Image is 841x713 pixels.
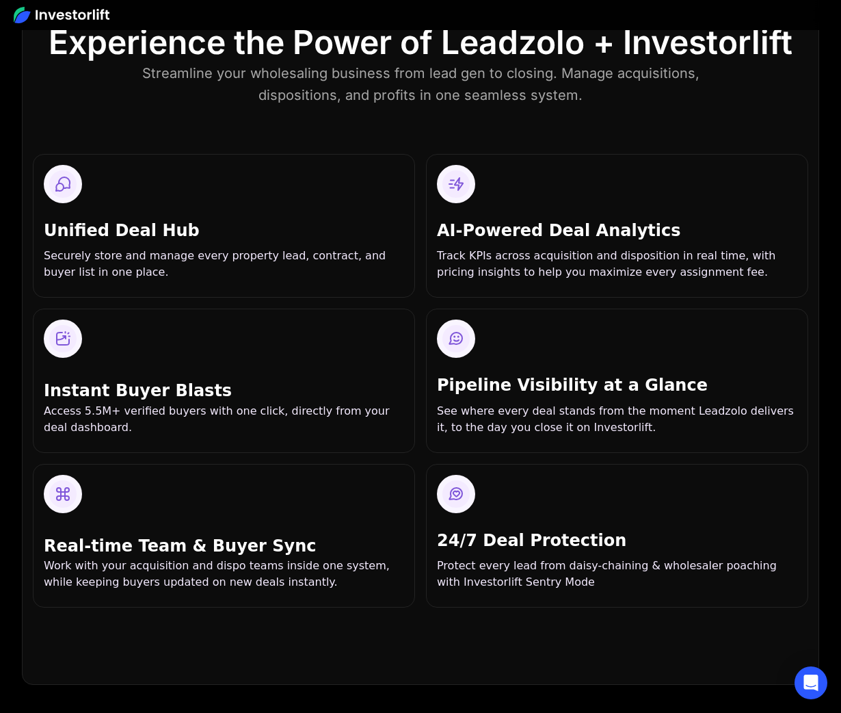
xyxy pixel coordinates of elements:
div: Protect every lead from daisy-chaining & wholesaler poaching with Investorlift Sentry Mode [437,558,797,591]
div: Streamline your wholesaling business from lead gen to closing. Manage acquisitions, dispositions,... [110,62,730,106]
h3: Real-time Team & Buyer Sync [44,535,404,558]
h3: Pipeline Visibility at a Glance [437,374,797,398]
div: Track KPIs across acquisition and disposition in real time, with pricing insights to help you max... [437,248,797,281]
div: See where every deal stands from the moment Leadzolo delivers it, to the day you close it on Inve... [437,403,797,436]
h3: 24/7 Deal Protection [437,530,797,553]
div: Open Intercom Messenger [795,666,827,699]
div: Access 5.5M+ verified buyers with one click, directly from your deal dashboard. [44,403,404,436]
h3: Unified Deal Hub [44,220,404,243]
div: Securely store and manage every property lead, contract, and buyer list in one place. [44,248,404,281]
div: Work with your acquisition and dispo teams inside one system, while keeping buyers updated on new... [44,558,404,591]
h3: Instant Buyer Blasts [44,380,404,403]
div: Experience the Power of Leadzolo + Investorlift [49,23,792,62]
h3: AI-Powered Deal Analytics [437,220,797,243]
